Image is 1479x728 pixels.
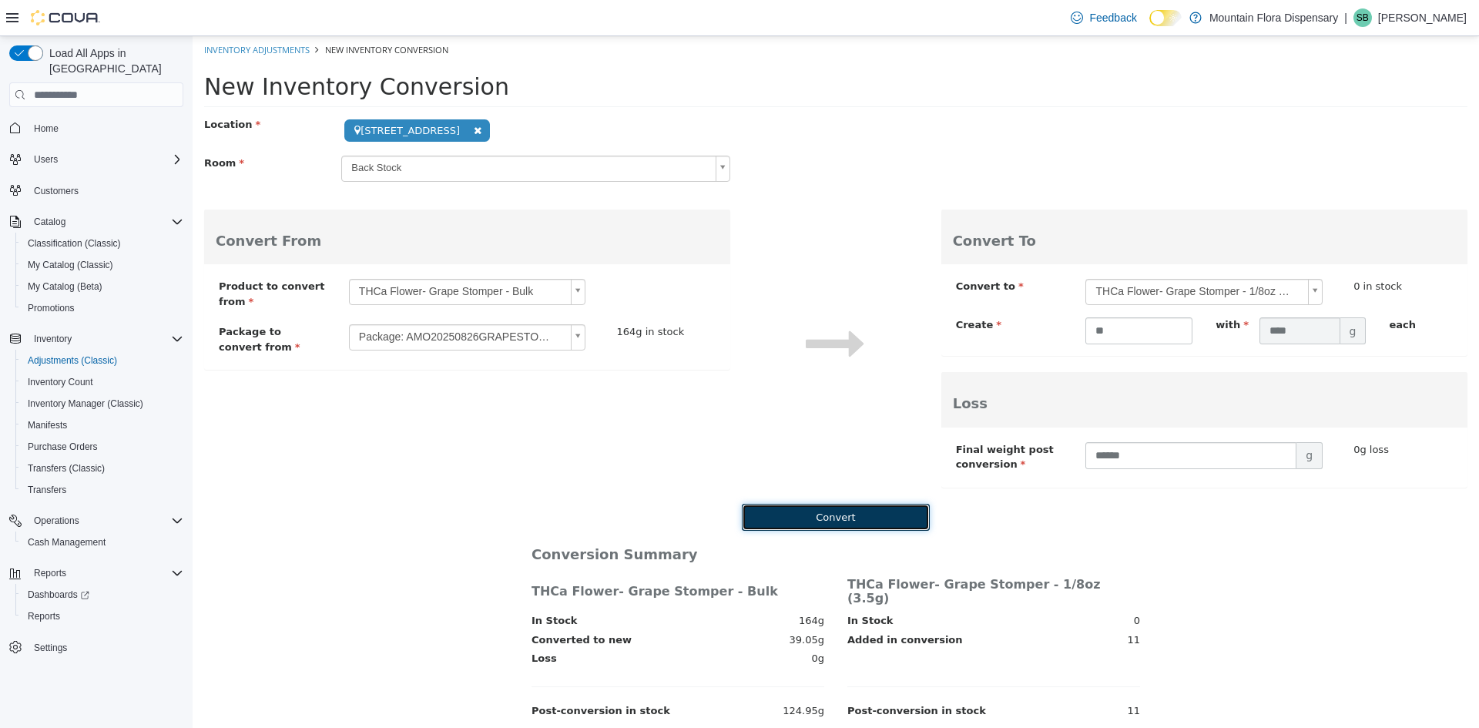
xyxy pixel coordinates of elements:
[23,197,526,213] h3: Convert From
[22,459,111,478] a: Transfers (Classic)
[3,328,189,350] button: Inventory
[28,354,117,367] span: Adjustments (Classic)
[34,216,65,228] span: Catalog
[22,256,183,274] span: My Catalog (Classic)
[941,577,947,592] span: 0
[22,481,72,499] a: Transfers
[28,259,113,271] span: My Catalog (Classic)
[549,468,736,495] button: Convert
[22,394,183,413] span: Inventory Manager (Classic)
[3,562,189,584] button: Reports
[22,299,81,317] a: Promotions
[12,37,317,64] span: New Inventory Conversion
[28,302,75,314] span: Promotions
[339,511,632,526] h3: Conversion Summary
[590,667,632,683] span: 124.95g
[28,150,183,169] span: Users
[1089,10,1136,25] span: Feedback
[28,330,78,348] button: Inventory
[339,615,364,630] label: Loss
[15,458,189,479] button: Transfers (Classic)
[1023,283,1056,294] span: with
[34,122,59,135] span: Home
[22,351,183,370] span: Adjustments (Classic)
[3,179,189,202] button: Customers
[15,350,189,371] button: Adjustments (Classic)
[34,567,66,579] span: Reports
[15,606,189,627] button: Reports
[22,277,109,296] a: My Catalog (Beta)
[339,596,439,612] label: Converted to new
[3,211,189,233] button: Catalog
[28,564,183,582] span: Reports
[1149,26,1150,27] span: Dark Mode
[43,45,183,76] span: Load All Apps in [GEOGRAPHIC_DATA]
[22,585,96,604] a: Dashboards
[22,607,183,626] span: Reports
[339,549,632,562] h4: THCa Flower- Grape Stomper - Bulk
[22,438,104,456] a: Purchase Orders
[28,512,86,530] button: Operations
[15,584,189,606] a: Dashboards
[760,197,1263,213] h3: Convert To
[424,288,515,304] div: 164g in stock
[22,299,183,317] span: Promotions
[22,373,183,391] span: Inventory Count
[28,118,183,137] span: Home
[28,182,85,200] a: Customers
[15,254,189,276] button: My Catalog (Classic)
[1209,8,1338,27] p: Mountain Flora Dispensary
[22,438,183,456] span: Purchase Orders
[28,330,183,348] span: Inventory
[15,371,189,393] button: Inventory Count
[934,596,947,612] span: 11
[12,8,117,19] a: Inventory Adjustments
[28,119,65,138] a: Home
[22,277,183,296] span: My Catalog (Beta)
[763,244,831,256] span: Convert to
[15,532,189,553] button: Cash Management
[22,533,112,552] a: Cash Management
[156,288,394,314] a: Package: AMO20250826GRAPESTOMPER
[28,536,106,549] span: Cash Management
[3,510,189,532] button: Operations
[28,398,143,410] span: Inventory Manager (Classic)
[34,333,72,345] span: Inventory
[1344,8,1347,27] p: |
[1153,406,1260,421] div: 0g loss
[28,150,64,169] button: Users
[894,243,1109,268] span: THCa Flower- Grape Stomper - 1/8oz (3.5g)
[763,408,861,434] span: Final weight post conversion
[28,376,93,388] span: Inventory Count
[26,244,132,271] span: Product to convert from
[28,610,60,622] span: Reports
[28,213,72,231] button: Catalog
[22,234,183,253] span: Classification (Classic)
[15,479,189,501] button: Transfers
[31,10,100,25] img: Cova
[156,243,394,269] a: THCa Flower- Grape Stomper - Bulk
[22,394,149,413] a: Inventory Manager (Classic)
[1149,10,1182,26] input: Dark Mode
[26,290,108,317] span: Package to convert from
[22,234,127,253] a: Classification (Classic)
[15,393,189,414] button: Inventory Manager (Classic)
[28,462,105,475] span: Transfers (Classic)
[3,116,189,139] button: Home
[28,484,66,496] span: Transfers
[22,585,183,604] span: Dashboards
[28,564,72,582] button: Reports
[655,667,793,683] label: Post-conversion in stock
[12,121,52,133] span: Room
[12,82,68,94] span: Location
[655,542,947,569] h4: THCa Flower- Grape Stomper - 1/8oz (3.5g)
[1065,2,1142,33] a: Feedback
[606,577,632,592] span: 164g
[22,416,183,434] span: Manifests
[9,110,183,699] nav: Complex example
[15,436,189,458] button: Purchase Orders
[1148,281,1174,308] span: g
[22,256,119,274] a: My Catalog (Classic)
[22,416,73,434] a: Manifests
[149,119,538,146] a: Back Stock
